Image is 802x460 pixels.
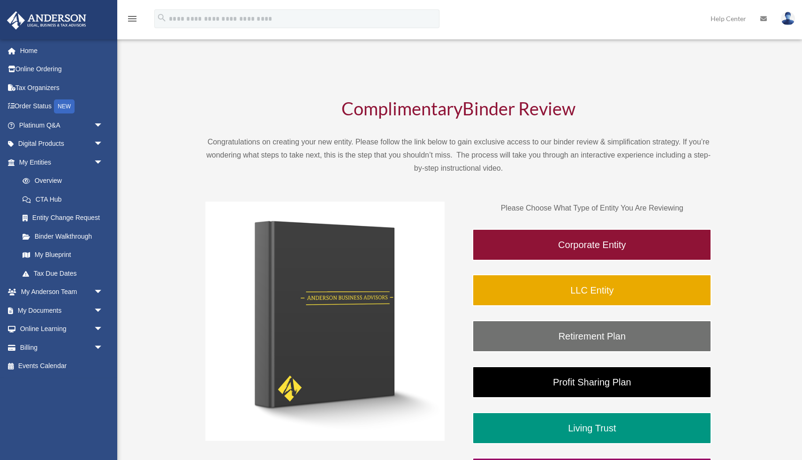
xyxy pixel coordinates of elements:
[7,97,117,116] a: Order StatusNEW
[94,153,113,172] span: arrow_drop_down
[472,366,711,398] a: Profit Sharing Plan
[472,412,711,444] a: Living Trust
[7,301,117,320] a: My Documentsarrow_drop_down
[13,190,117,209] a: CTA Hub
[205,136,712,175] p: Congratulations on creating your new entity. Please follow the link below to gain exclusive acces...
[13,172,117,190] a: Overview
[781,12,795,25] img: User Pic
[472,229,711,261] a: Corporate Entity
[7,60,117,79] a: Online Ordering
[7,320,117,339] a: Online Learningarrow_drop_down
[54,99,75,113] div: NEW
[13,264,117,283] a: Tax Due Dates
[341,98,462,119] span: Complimentary
[127,16,138,24] a: menu
[4,11,89,30] img: Anderson Advisors Platinum Portal
[7,338,117,357] a: Billingarrow_drop_down
[472,202,711,215] p: Please Choose What Type of Entity You Are Reviewing
[472,320,711,352] a: Retirement Plan
[94,320,113,339] span: arrow_drop_down
[7,153,117,172] a: My Entitiesarrow_drop_down
[94,135,113,154] span: arrow_drop_down
[13,209,117,227] a: Entity Change Request
[127,13,138,24] i: menu
[7,116,117,135] a: Platinum Q&Aarrow_drop_down
[157,13,167,23] i: search
[94,116,113,135] span: arrow_drop_down
[94,338,113,357] span: arrow_drop_down
[462,98,575,119] span: Binder Review
[94,283,113,302] span: arrow_drop_down
[7,135,117,153] a: Digital Productsarrow_drop_down
[94,301,113,320] span: arrow_drop_down
[472,274,711,306] a: LLC Entity
[7,41,117,60] a: Home
[7,283,117,302] a: My Anderson Teamarrow_drop_down
[13,246,117,264] a: My Blueprint
[7,78,117,97] a: Tax Organizers
[13,227,113,246] a: Binder Walkthrough
[7,357,117,376] a: Events Calendar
